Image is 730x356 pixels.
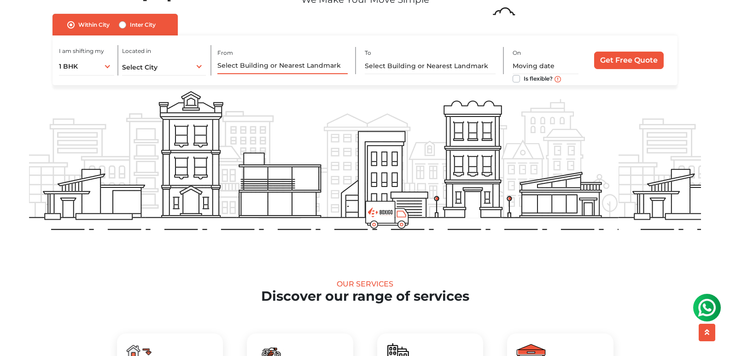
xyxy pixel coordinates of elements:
[9,9,28,28] img: whatsapp-icon.svg
[365,201,409,229] img: boxigo_prackers_and_movers_truck
[217,58,348,74] input: Select Building or Nearest Landmark
[130,19,156,30] label: Inter City
[217,49,233,57] label: From
[59,62,78,70] span: 1 BHK
[29,280,701,288] div: Our Services
[365,58,496,74] input: Select Building or Nearest Landmark
[29,288,701,304] h2: Discover our range of services
[524,73,553,83] label: Is flexible?
[122,47,151,55] label: Located in
[78,19,110,30] label: Within City
[594,52,664,69] input: Get Free Quote
[555,76,561,82] img: move_date_info
[513,49,521,57] label: On
[365,49,371,57] label: To
[699,324,715,341] button: scroll up
[513,58,578,74] input: Moving date
[59,47,104,55] label: I am shifting my
[122,63,158,71] span: Select City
